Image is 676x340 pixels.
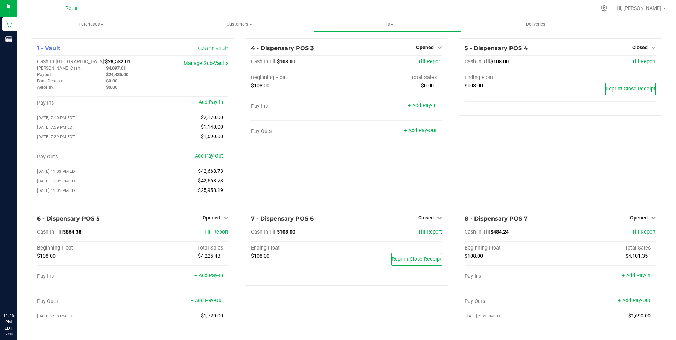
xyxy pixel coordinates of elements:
[465,229,490,235] span: Cash In Till
[37,313,75,318] span: [DATE] 7:38 PM EDT
[251,128,346,135] div: Pay-Outs
[65,5,79,11] span: Retail
[416,45,434,50] span: Opened
[622,272,651,279] a: + Add Pay-In
[605,83,656,95] button: Reprint Close Receipt
[194,99,223,105] a: + Add Pay-In
[17,17,165,32] a: Purchases
[251,253,269,259] span: $108.00
[194,272,223,279] a: + Add Pay-In
[201,124,223,130] span: $1,140.00
[465,313,502,318] span: [DATE] 7:39 PM EDT
[632,45,648,50] span: Closed
[3,312,14,332] p: 11:46 PM EDT
[37,45,60,52] span: 1 - Vault
[465,273,560,280] div: Pay-Ins
[37,154,133,160] div: Pay-Outs
[462,17,610,32] a: Deliveries
[204,229,228,235] a: Till Report
[106,78,117,83] span: $0.00
[251,229,277,235] span: Cash In Till
[37,66,81,71] span: [PERSON_NAME] Cash:
[37,100,133,106] div: Pay-Ins
[37,298,133,305] div: Pay-Outs
[37,59,105,65] span: Cash In [GEOGRAPHIC_DATA]:
[465,75,560,81] div: Ending Float
[105,59,130,65] span: $28,532.01
[106,84,117,90] span: $0.00
[106,65,126,71] span: $4,097.01
[198,187,223,193] span: $25,958.19
[201,313,223,319] span: $1,720.00
[490,59,509,65] span: $108.00
[203,215,220,221] span: Opened
[198,168,223,174] span: $42,668.73
[37,72,52,77] span: Payout:
[165,17,313,32] a: Customers
[37,125,75,130] span: [DATE] 7:39 PM EDT
[37,215,100,222] span: 6 - Dispensary POS 5
[625,253,648,259] span: $4,101.35
[7,283,28,305] iframe: Resource center
[600,5,608,12] div: Manage settings
[5,20,12,28] inline-svg: Retail
[465,45,528,52] span: 5 - Dispensary POS 4
[106,72,128,77] span: $24,435.00
[37,169,77,174] span: [DATE] 11:03 PM EDT
[17,21,165,28] span: Purchases
[251,83,269,89] span: $108.00
[277,229,295,235] span: $108.00
[421,83,434,89] span: $0.00
[251,245,346,251] div: Ending Float
[465,59,490,65] span: Cash In Till
[490,229,509,235] span: $484.24
[191,298,223,304] a: + Add Pay-Out
[314,21,461,28] span: Tills
[251,215,314,222] span: 7 - Dispensary POS 6
[133,245,228,251] div: Total Sales
[37,115,75,120] span: [DATE] 7:40 PM EDT
[37,178,77,183] span: [DATE] 11:02 PM EDT
[418,215,434,221] span: Closed
[392,256,442,262] span: Reprint Close Receipt
[517,21,555,28] span: Deliveries
[165,21,313,28] span: Customers
[3,332,14,337] p: 09/18
[408,102,437,109] a: + Add Pay-In
[191,153,223,159] a: + Add Pay-Out
[198,178,223,184] span: $42,668.73
[418,229,442,235] a: Till Report
[37,273,133,280] div: Pay-Ins
[37,188,77,193] span: [DATE] 11:01 PM EDT
[618,298,651,304] a: + Add Pay-Out
[465,215,528,222] span: 8 - Dispensary POS 7
[183,60,228,66] a: Manage Sub-Vaults
[37,85,54,90] span: AeroPay:
[201,134,223,140] span: $1,690.00
[418,59,442,65] a: Till Report
[346,75,442,81] div: Total Sales
[628,313,651,319] span: $1,690.00
[37,245,133,251] div: Beginning Float
[5,36,12,43] inline-svg: Reports
[404,128,437,134] a: + Add Pay-Out
[391,253,442,266] button: Reprint Close Receipt
[465,83,483,89] span: $108.00
[277,59,295,65] span: $108.00
[198,45,228,52] a: Count Vault
[465,253,483,259] span: $108.00
[37,134,75,139] span: [DATE] 7:39 PM EDT
[632,59,656,65] a: Till Report
[63,229,81,235] span: $864.38
[198,253,220,259] span: $4,225.43
[632,229,656,235] a: Till Report
[251,75,346,81] div: Beginning Float
[465,298,560,305] div: Pay-Outs
[617,5,663,11] span: Hi, [PERSON_NAME]!
[630,215,648,221] span: Opened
